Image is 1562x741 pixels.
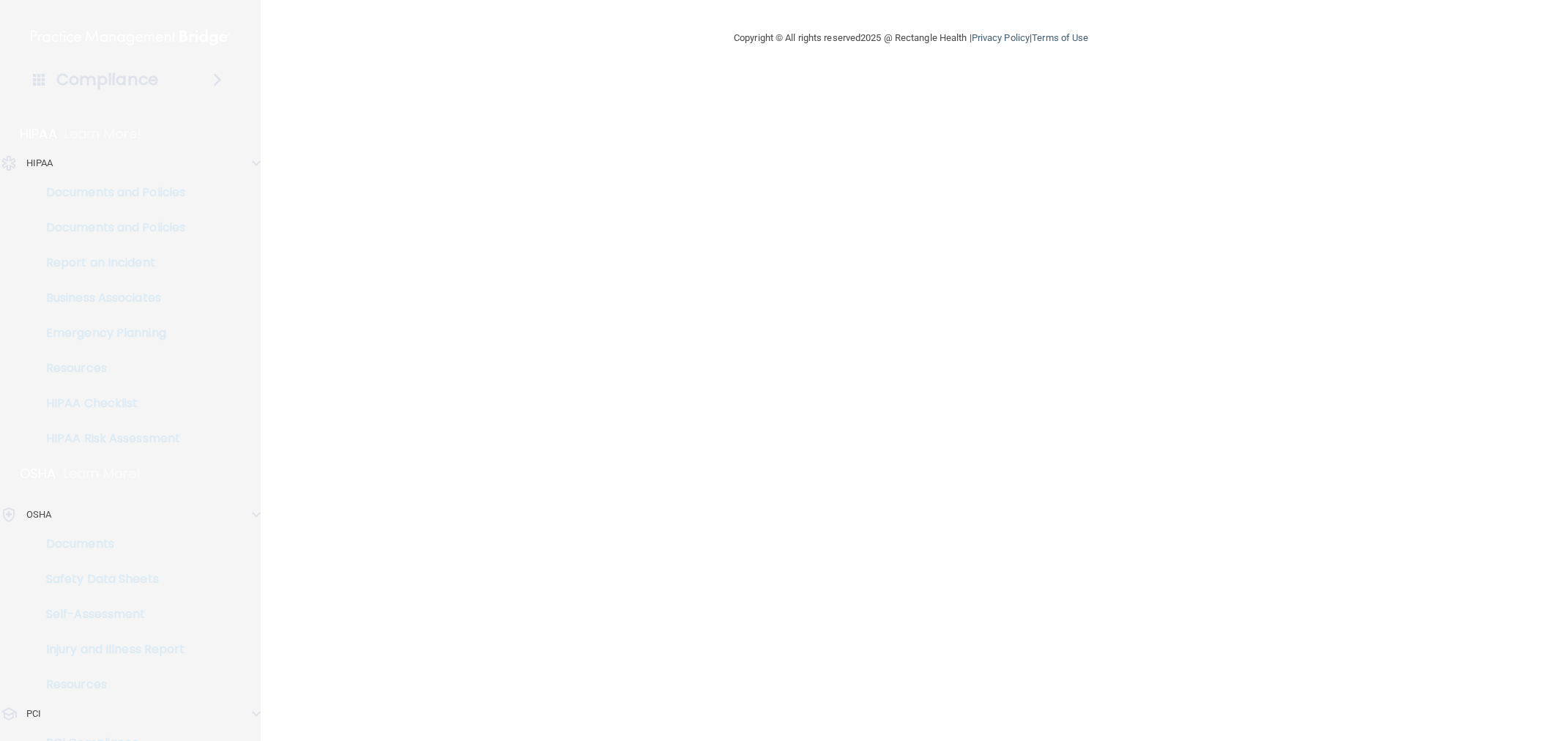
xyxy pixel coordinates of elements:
[10,361,209,376] p: Resources
[10,431,209,446] p: HIPAA Risk Assessment
[10,326,209,340] p: Emergency Planning
[10,642,209,657] p: Injury and Illness Report
[26,506,51,524] p: OSHA
[10,256,209,270] p: Report an Incident
[26,154,53,172] p: HIPAA
[1032,32,1088,43] a: Terms of Use
[64,125,142,143] p: Learn More!
[10,572,209,587] p: Safety Data Sheets
[10,677,209,692] p: Resources
[10,185,209,200] p: Documents and Policies
[10,396,209,411] p: HIPAA Checklist
[10,291,209,305] p: Business Associates
[10,220,209,235] p: Documents and Policies
[56,70,158,90] h4: Compliance
[20,125,57,143] p: HIPAA
[31,23,230,52] img: PMB logo
[64,465,141,483] p: Learn More!
[20,465,56,483] p: OSHA
[26,705,41,723] p: PCI
[10,607,209,622] p: Self-Assessment
[972,32,1030,43] a: Privacy Policy
[10,537,209,551] p: Documents
[644,15,1178,62] div: Copyright © All rights reserved 2025 @ Rectangle Health | |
